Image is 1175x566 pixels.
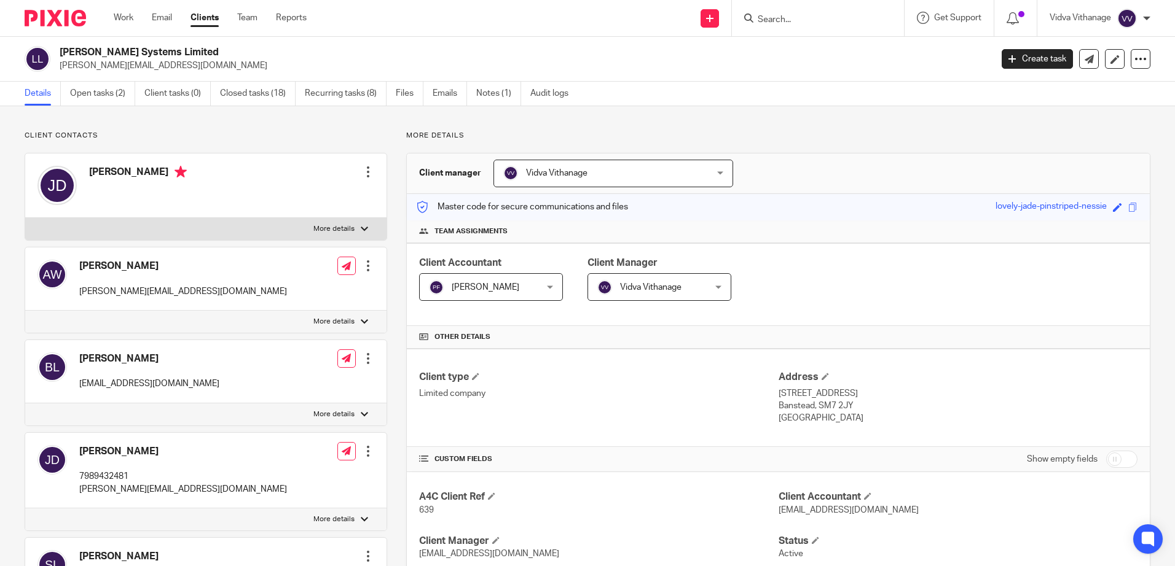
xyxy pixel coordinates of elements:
[934,14,981,22] span: Get Support
[25,131,387,141] p: Client contacts
[37,352,67,382] img: svg%3E
[60,46,798,59] h2: [PERSON_NAME] Systems Limited
[152,12,172,24] a: Email
[779,371,1138,384] h4: Address
[779,400,1138,412] p: Banstead, SM7 2JY
[996,200,1107,214] div: lovely-jade-pinstriped-nessie
[779,535,1138,548] h4: Status
[79,352,219,365] h4: [PERSON_NAME]
[1117,9,1137,28] img: svg%3E
[1050,12,1111,24] p: Vidva Vithanage
[60,60,983,72] p: [PERSON_NAME][EMAIL_ADDRESS][DOMAIN_NAME]
[175,166,187,178] i: Primary
[419,490,778,503] h4: A4C Client Ref
[1027,453,1098,465] label: Show empty fields
[79,470,287,483] p: 7989432481
[434,332,490,342] span: Other details
[313,224,355,234] p: More details
[25,46,50,72] img: svg%3E
[70,82,135,106] a: Open tasks (2)
[419,454,778,464] h4: CUSTOM FIELDS
[779,490,1138,503] h4: Client Accountant
[419,506,434,514] span: 639
[419,258,501,268] span: Client Accountant
[429,280,444,295] img: svg%3E
[79,378,219,390] p: [EMAIL_ADDRESS][DOMAIN_NAME]
[79,285,287,298] p: [PERSON_NAME][EMAIL_ADDRESS][DOMAIN_NAME]
[779,412,1138,424] p: [GEOGRAPHIC_DATA]
[79,445,287,458] h4: [PERSON_NAME]
[79,260,287,273] h4: [PERSON_NAME]
[620,283,682,292] span: Vidva Vithanage
[779,549,803,558] span: Active
[114,12,133,24] a: Work
[416,201,628,213] p: Master code for secure communications and files
[779,387,1138,400] p: [STREET_ADDRESS]
[452,283,519,292] span: [PERSON_NAME]
[25,82,61,106] a: Details
[37,260,67,289] img: svg%3E
[526,169,587,177] span: Vidva Vithanage
[419,535,778,548] h4: Client Manager
[476,82,521,106] a: Notes (1)
[305,82,387,106] a: Recurring tasks (8)
[434,227,508,236] span: Team assignments
[37,445,67,475] img: svg%3E
[396,82,423,106] a: Files
[313,317,355,327] p: More details
[25,10,86,26] img: Pixie
[220,82,296,106] a: Closed tasks (18)
[406,131,1150,141] p: More details
[419,371,778,384] h4: Client type
[1002,49,1073,69] a: Create task
[144,82,211,106] a: Client tasks (0)
[89,166,187,181] h4: [PERSON_NAME]
[779,506,919,514] span: [EMAIL_ADDRESS][DOMAIN_NAME]
[419,387,778,400] p: Limited company
[503,166,518,180] img: svg%3E
[419,167,481,179] h3: Client manager
[313,409,355,419] p: More details
[756,15,867,26] input: Search
[419,549,559,558] span: [EMAIL_ADDRESS][DOMAIN_NAME]
[276,12,307,24] a: Reports
[313,514,355,524] p: More details
[530,82,578,106] a: Audit logs
[37,166,77,205] img: svg%3E
[191,12,219,24] a: Clients
[587,258,658,268] span: Client Manager
[597,280,612,295] img: svg%3E
[237,12,257,24] a: Team
[79,483,287,495] p: [PERSON_NAME][EMAIL_ADDRESS][DOMAIN_NAME]
[79,550,159,563] h4: [PERSON_NAME]
[433,82,467,106] a: Emails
